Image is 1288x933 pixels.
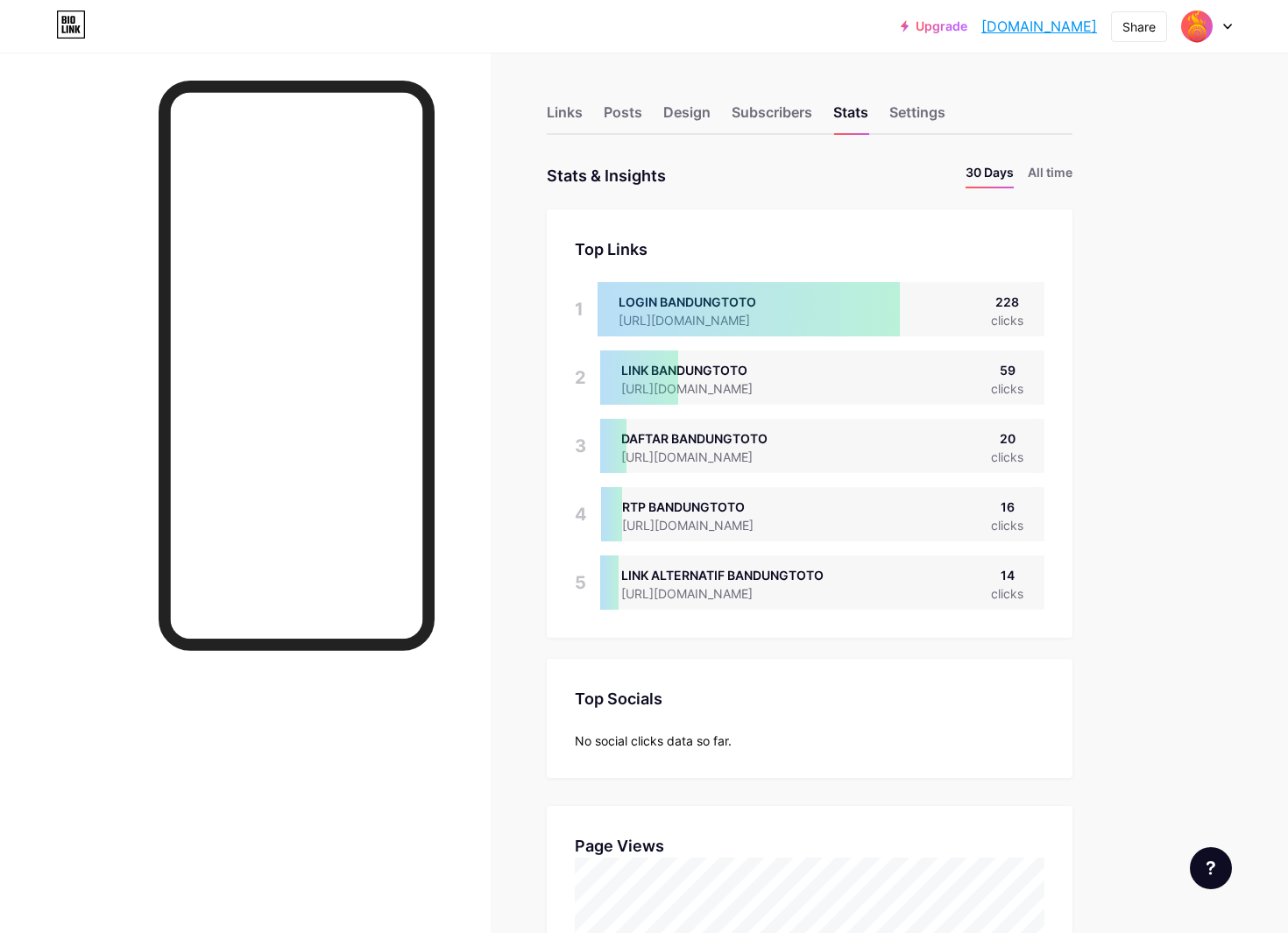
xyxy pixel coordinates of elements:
div: clicks [991,311,1023,329]
div: clicks [991,516,1023,534]
div: 4 [575,487,587,541]
div: 228 [991,293,1023,311]
li: All time [1028,163,1072,188]
a: Upgrade [901,19,967,33]
div: clicks [991,379,1023,398]
div: No social clicks data so far. [575,732,1044,750]
div: 59 [991,361,1023,379]
div: 20 [991,429,1023,448]
div: 14 [991,566,1023,584]
div: clicks [991,448,1023,466]
div: Page Views [575,834,1044,858]
div: Stats [833,102,868,133]
div: [URL][DOMAIN_NAME] [621,448,781,466]
div: LINK ALTERNATIF BANDUNGTOTO [621,566,824,584]
div: Subscribers [732,102,812,133]
div: LINK BANDUNGTOTO [621,361,781,379]
div: [URL][DOMAIN_NAME] [621,379,781,398]
div: RTP BANDUNGTOTO [622,498,782,516]
div: 5 [575,555,586,610]
a: [DOMAIN_NAME] [981,16,1097,37]
div: Links [547,102,583,133]
div: 2 [575,350,586,405]
div: Share [1122,18,1156,36]
div: Posts [604,102,642,133]
div: [URL][DOMAIN_NAME] [621,584,824,603]
div: Top Links [575,237,1044,261]
div: [URL][DOMAIN_NAME] [622,516,782,534]
li: 30 Days [966,163,1014,188]
div: clicks [991,584,1023,603]
div: Design [663,102,711,133]
div: 16 [991,498,1023,516]
img: Bandung Banned [1180,10,1214,43]
div: DAFTAR BANDUNGTOTO [621,429,781,448]
div: 1 [575,282,584,336]
div: 3 [575,419,586,473]
div: Settings [889,102,945,133]
div: Top Socials [575,687,1044,710]
div: Stats & Insights [547,163,666,188]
